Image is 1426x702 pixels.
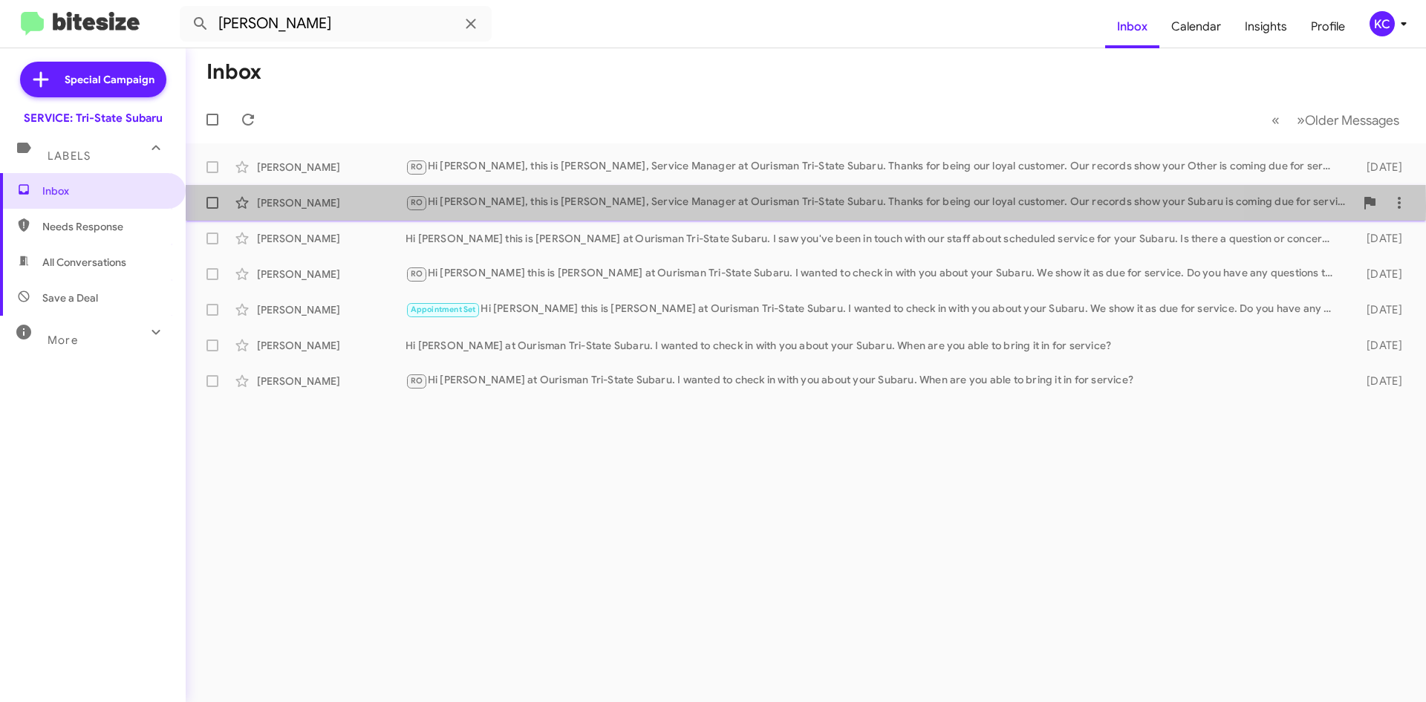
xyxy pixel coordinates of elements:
[1299,5,1357,48] a: Profile
[1343,338,1414,353] div: [DATE]
[406,231,1343,246] div: Hi [PERSON_NAME] this is [PERSON_NAME] at Ourisman Tri-State Subaru. I saw you've been in touch w...
[1263,105,1408,135] nav: Page navigation example
[406,338,1343,353] div: Hi [PERSON_NAME] at Ourisman Tri-State Subaru. I wanted to check in with you about your Subaru. W...
[65,72,154,87] span: Special Campaign
[1343,302,1414,317] div: [DATE]
[257,195,406,210] div: [PERSON_NAME]
[1272,111,1280,129] span: «
[1370,11,1395,36] div: KC
[406,158,1343,175] div: Hi [PERSON_NAME], this is [PERSON_NAME], Service Manager at Ourisman Tri-State Subaru. Thanks for...
[257,338,406,353] div: [PERSON_NAME]
[1343,231,1414,246] div: [DATE]
[406,194,1355,211] div: Hi [PERSON_NAME], this is [PERSON_NAME], Service Manager at Ourisman Tri-State Subaru. Thanks for...
[42,219,169,234] span: Needs Response
[42,183,169,198] span: Inbox
[411,198,423,207] span: RO
[1297,111,1305,129] span: »
[257,267,406,282] div: [PERSON_NAME]
[1105,5,1159,48] a: Inbox
[257,302,406,317] div: [PERSON_NAME]
[1357,11,1410,36] button: KC
[257,231,406,246] div: [PERSON_NAME]
[406,372,1343,389] div: Hi [PERSON_NAME] at Ourisman Tri-State Subaru. I wanted to check in with you about your Subaru. W...
[24,111,163,126] div: SERVICE: Tri-State Subaru
[48,334,78,347] span: More
[406,301,1343,318] div: Hi [PERSON_NAME] this is [PERSON_NAME] at Ourisman Tri-State Subaru. I wanted to check in with yo...
[257,160,406,175] div: [PERSON_NAME]
[1159,5,1233,48] a: Calendar
[411,162,423,172] span: RO
[180,6,492,42] input: Search
[1233,5,1299,48] a: Insights
[42,255,126,270] span: All Conversations
[1343,267,1414,282] div: [DATE]
[1305,112,1399,129] span: Older Messages
[1288,105,1408,135] button: Next
[257,374,406,389] div: [PERSON_NAME]
[1343,374,1414,389] div: [DATE]
[48,149,91,163] span: Labels
[206,60,261,84] h1: Inbox
[20,62,166,97] a: Special Campaign
[1343,160,1414,175] div: [DATE]
[1263,105,1289,135] button: Previous
[411,376,423,386] span: RO
[42,290,98,305] span: Save a Deal
[406,265,1343,282] div: Hi [PERSON_NAME] this is [PERSON_NAME] at Ourisman Tri-State Subaru. I wanted to check in with yo...
[411,269,423,279] span: RO
[411,305,476,314] span: Appointment Set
